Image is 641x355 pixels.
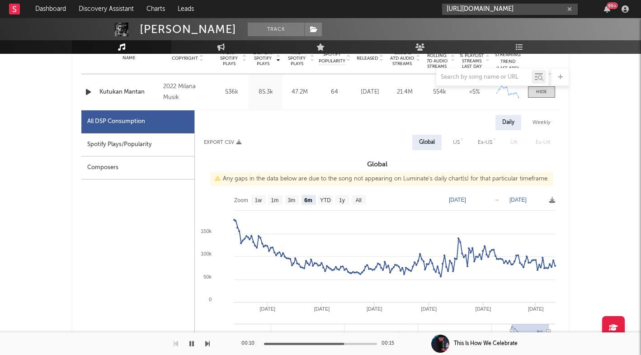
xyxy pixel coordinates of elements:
text: All [355,197,361,204]
div: CallMeTheKidd [474,24,573,35]
text: 100k [201,251,212,256]
div: Name [99,55,159,62]
div: Ex-US [478,137,492,148]
text: 50k [203,274,212,279]
h3: Global [195,159,560,170]
div: 64 [319,88,350,97]
div: Composers [81,156,194,180]
span: Spotify Popularity [319,51,345,65]
text: 1m [271,197,279,204]
input: Search by song name or URL [436,74,532,81]
span: ATD Spotify Plays [285,50,309,66]
a: Kutukan Mantan [99,88,159,97]
span: Copyright [172,56,198,61]
text: 1y [339,197,345,204]
text: Zoom [234,197,248,204]
div: 99 + [607,2,618,9]
text: YTD [320,197,331,204]
div: 21.4M [390,88,420,97]
text: [DATE] [449,197,466,203]
span: 7 Day Spotify Plays [217,50,241,66]
div: Global [419,137,435,148]
div: 00:10 [241,338,259,349]
div: All DSP Consumption [81,110,194,133]
div: 85.3k [251,88,280,97]
a: CallMeTheKidd [442,15,578,45]
div: This Is How We Celebrate [454,340,518,348]
div: Any gaps in the data below are due to the song not appearing on Luminate's daily chart(s) for tha... [210,172,553,186]
button: Track [248,23,304,36]
div: 00:15 [382,338,400,349]
div: [PERSON_NAME] [140,23,236,36]
div: 536k [217,88,246,97]
text: 6m [304,197,312,204]
text: 1w [255,197,262,204]
text: [DATE] [476,306,491,312]
span: Last Day Spotify Plays [251,50,275,66]
input: Search for artists [442,4,578,15]
text: [DATE] [509,197,527,203]
text: 0 [209,297,212,302]
text: 150k [201,228,212,234]
div: Daily [495,115,521,130]
span: Global Rolling 7D Audio Streams [424,47,449,69]
span: Released [357,56,378,61]
div: Spotify Plays/Popularity [81,133,194,156]
text: [DATE] [314,306,330,312]
text: → [494,197,500,203]
div: US [453,137,460,148]
button: Export CSV [204,140,241,145]
div: All DSP Consumption [87,116,145,127]
span: Global ATD Audio Streams [390,50,415,66]
div: Weekly [526,115,557,130]
div: 554k [424,88,455,97]
div: 2022 Milana Musik [163,81,212,103]
text: [DATE] [528,306,544,312]
div: 47.2M [285,88,314,97]
div: Global Streaming Trend (Last 60D) [494,45,521,72]
text: [DATE] [421,306,437,312]
text: [DATE] [259,306,275,312]
text: 3m [288,197,296,204]
text: [DATE] [367,306,382,312]
div: [DATE] [355,88,385,97]
button: 99+ [604,5,610,13]
div: <5% [459,88,490,97]
span: Estimated % Playlist Streams Last Day [459,47,484,69]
